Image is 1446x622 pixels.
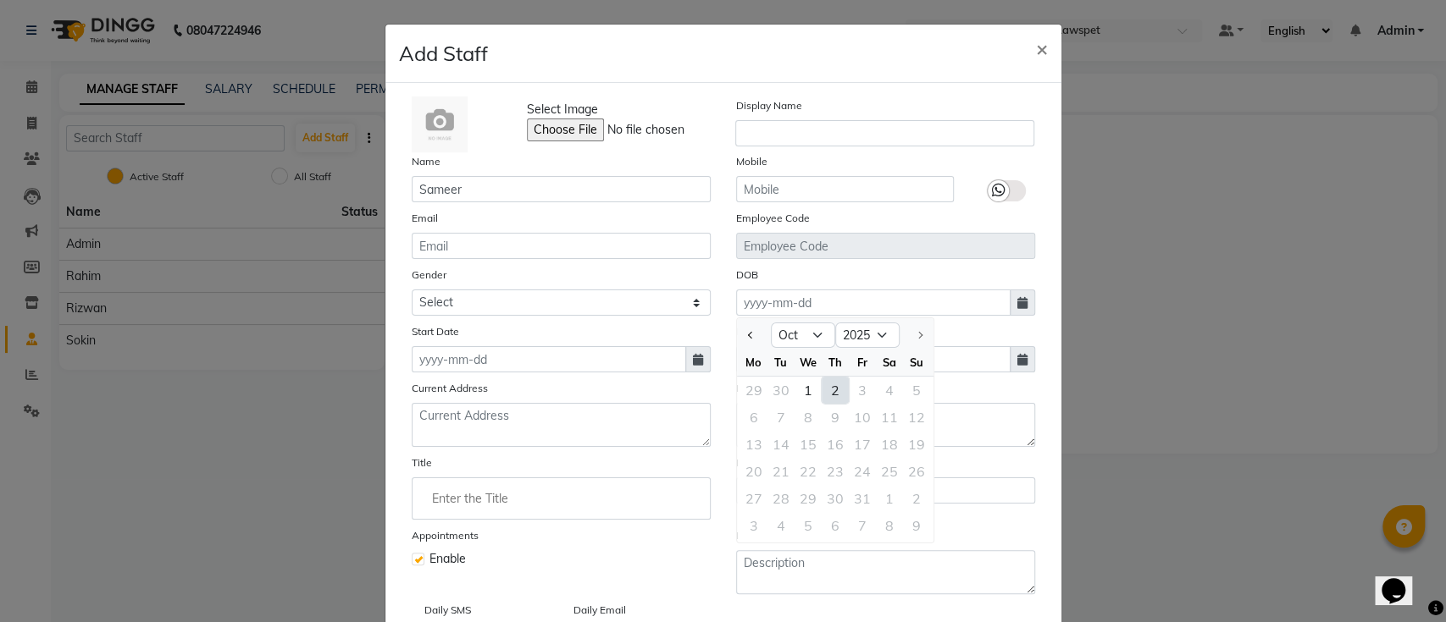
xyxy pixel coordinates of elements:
[795,349,822,376] div: We
[736,211,810,226] label: Employee Code
[822,377,849,404] div: 2
[429,550,466,568] span: Enable
[412,455,432,471] label: Title
[767,349,795,376] div: Tu
[736,289,1011,316] input: yyyy-mm-dd
[736,154,767,169] label: Mobile
[412,154,440,169] label: Name
[744,322,758,349] button: Previous month
[740,349,767,376] div: Mo
[527,118,757,141] input: Select Image
[736,176,954,202] input: Mobile
[412,528,479,543] label: Appointments
[1036,36,1048,61] span: ×
[849,349,876,376] div: Fr
[527,101,598,118] span: Select Image
[399,38,488,69] h4: Add Staff
[412,211,438,226] label: Email
[1022,25,1061,72] button: Close
[767,377,795,404] div: 30
[795,377,822,404] div: 1
[822,349,849,376] div: Th
[419,482,703,515] input: Enter the Title
[740,377,767,404] div: 29
[412,346,686,372] input: yyyy-mm-dd
[1375,554,1429,605] iframe: chat widget
[736,233,1035,259] input: Employee Code
[412,267,446,283] label: Gender
[412,233,711,259] input: Email
[735,98,801,113] label: Display Name
[795,377,822,404] div: Wednesday, October 1, 2025
[903,349,930,376] div: Su
[771,322,835,348] select: Select month
[573,603,626,618] label: Daily Email
[412,96,468,152] img: Cinque Terre
[424,603,471,618] label: Daily SMS
[822,377,849,404] div: Thursday, October 2, 2025
[740,377,767,404] div: Monday, September 29, 2025
[736,267,758,283] label: DOB
[835,322,900,348] select: Select year
[412,324,459,339] label: Start Date
[876,349,903,376] div: Sa
[767,377,795,404] div: Tuesday, September 30, 2025
[412,381,488,396] label: Current Address
[412,176,711,202] input: Name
